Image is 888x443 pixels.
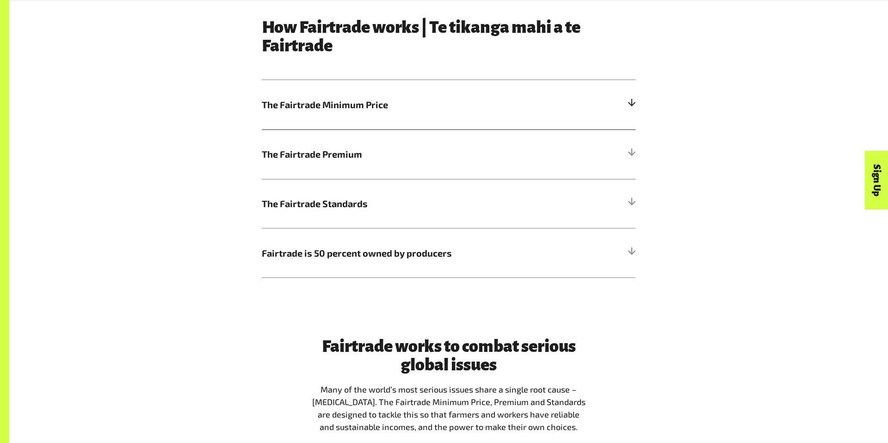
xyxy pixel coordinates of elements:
span: The Fairtrade Minimum Price [262,98,542,111]
span: Fairtrade is 50 percent owned by producers [262,246,542,260]
h3: Fairtrade works to combat serious global issues [310,337,587,374]
h3: How Fairtrade works | Te tikanga mahi a te Fairtrade [262,18,635,55]
span: The Fairtrade Premium [262,147,542,161]
span: The Fairtrade Standards [262,197,542,210]
p: Many of the world’s most serious issues share a single root cause – [MEDICAL_DATA]. The Fairtrade... [310,383,587,433]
